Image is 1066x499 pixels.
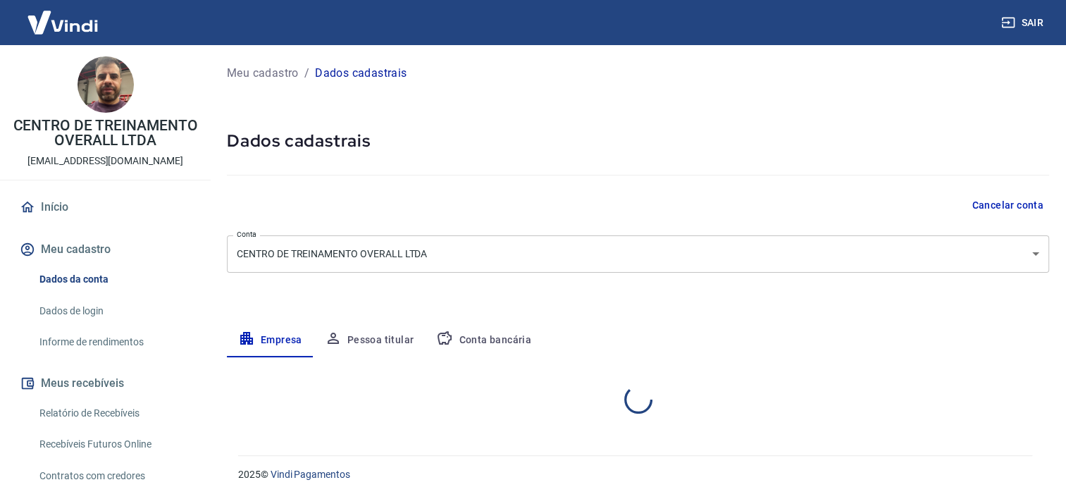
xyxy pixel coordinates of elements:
p: Dados cadastrais [315,65,407,82]
button: Meu cadastro [17,234,194,265]
a: Recebíveis Futuros Online [34,430,194,459]
div: CENTRO DE TREINAMENTO OVERALL LTDA [227,235,1049,273]
p: 2025 © [238,467,1032,482]
button: Cancelar conta [966,192,1049,218]
h5: Dados cadastrais [227,130,1049,152]
button: Pessoa titular [314,324,426,357]
img: Vindi [17,1,109,44]
button: Conta bancária [425,324,543,357]
p: CENTRO DE TREINAMENTO OVERALL LTDA [11,118,199,148]
button: Empresa [227,324,314,357]
p: [EMAIL_ADDRESS][DOMAIN_NAME] [27,154,183,168]
button: Sair [998,10,1049,36]
a: Dados da conta [34,265,194,294]
a: Vindi Pagamentos [271,469,350,480]
img: f91a22b1-c84e-4a37-a369-f6ba3fb8498e.jpeg [78,56,134,113]
p: / [304,65,309,82]
label: Conta [237,229,256,240]
a: Meu cadastro [227,65,299,82]
a: Dados de login [34,297,194,326]
a: Início [17,192,194,223]
a: Relatório de Recebíveis [34,399,194,428]
button: Meus recebíveis [17,368,194,399]
a: Contratos com credores [34,462,194,491]
a: Informe de rendimentos [34,328,194,357]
